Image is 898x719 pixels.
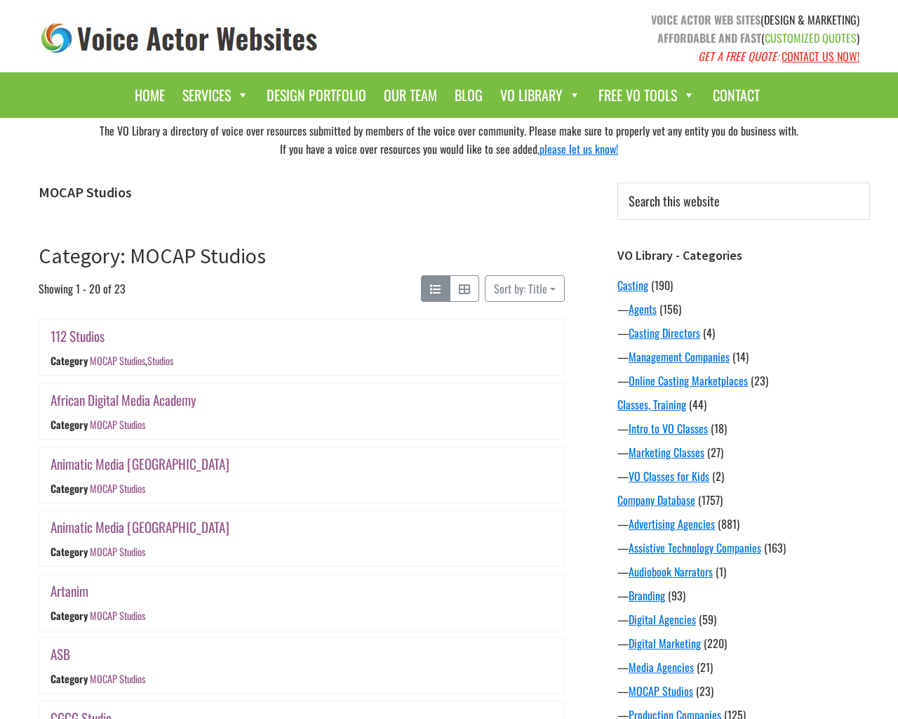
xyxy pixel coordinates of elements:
span: (44) [689,396,706,413]
a: Branding [629,587,665,604]
div: — [617,682,870,699]
p: (DESIGN & MARKETING) ( ) [460,11,859,65]
strong: AFFORDABLE AND FAST [657,29,761,46]
span: (190) [651,277,673,293]
a: Casting Directors [629,324,700,341]
a: Classes, Training [617,396,686,413]
a: Animatic Media [GEOGRAPHIC_DATA] [51,517,229,537]
input: Search this website [617,183,870,220]
div: — [617,468,870,484]
a: MOCAP Studios [90,608,145,623]
span: (93) [668,587,685,604]
div: The VO Library a directory of voice over resources submitted by members of the voice over communi... [28,118,870,161]
div: — [617,587,870,604]
div: — [617,659,870,675]
a: Our Team [377,79,444,111]
span: (156) [659,301,681,317]
em: GET A FREE QUOTE: [698,48,779,65]
a: Digital Marketing [629,635,701,652]
div: — [617,539,870,556]
a: Marketing Classes [629,444,704,461]
a: Online Casting Marketplaces [629,372,748,389]
a: MOCAP Studios [90,354,145,369]
img: voice_actor_websites_logo [39,20,321,57]
a: MOCAP Studios [90,481,145,496]
span: (23) [751,372,768,389]
div: Category [51,544,88,559]
span: (14) [732,348,749,365]
span: (59) [699,611,716,628]
a: Free VO Tools [591,79,702,111]
a: Audiobook Narrators [629,563,713,580]
span: (163) [764,539,786,556]
a: Category: MOCAP Studios [39,242,266,269]
a: Company Database [617,492,695,508]
div: Category [51,417,88,432]
a: African Digital Media Academy [51,390,196,410]
a: Agents [629,301,657,317]
span: (27) [707,444,723,461]
a: Design Portfolio [260,79,373,111]
a: Management Companies [629,348,730,365]
a: Advertising Agencies [629,515,715,532]
a: 112 Studios [51,326,105,346]
strong: VOICE ACTOR WEB SITES [651,11,760,28]
a: ASB [51,644,70,664]
div: — [617,324,870,341]
div: — [617,635,870,652]
a: CONTACT US NOW! [782,48,859,65]
a: Artanim [51,581,88,601]
div: — [617,372,870,389]
div: Category [51,354,88,369]
a: Digital Agencies [629,611,696,628]
a: VO Classes for Kids [629,468,709,484]
a: Media Agencies [629,659,694,675]
div: — [617,515,870,532]
div: — [617,420,870,437]
a: Assistive Technology Companies [629,539,761,556]
a: MOCAP Studios [629,682,693,699]
span: (4) [703,324,715,341]
div: — [617,348,870,365]
a: Contact [706,79,767,111]
a: Animatic Media [GEOGRAPHIC_DATA] [51,454,229,474]
span: (881) [718,515,739,532]
a: Blog [448,79,490,111]
div: — [617,301,870,317]
div: Category [51,608,88,623]
span: (18) [711,420,727,437]
span: (220) [704,635,727,652]
button: Sort by: Title [485,275,565,302]
a: Casting [617,277,648,293]
a: VO Library [493,79,588,111]
span: (23) [696,682,713,699]
span: CUSTOMIZED QUOTES [765,29,857,46]
a: Studios [147,354,173,369]
h3: VO Library - Categories [617,248,870,263]
span: Showing 1 - 20 of 23 [39,275,126,302]
span: (21) [697,659,713,675]
div: Category [51,672,88,687]
a: MOCAP Studios [90,417,145,432]
span: (1757) [698,492,723,508]
span: (1) [716,563,726,580]
a: MOCAP Studios [90,544,145,559]
a: Services [175,79,256,111]
a: please let us know! [540,140,618,157]
div: — [617,444,870,461]
div: — [617,611,870,628]
div: — [617,563,870,580]
h1: MOCAP Studios [39,184,565,201]
span: (2) [712,468,724,484]
div: , [90,354,173,369]
a: Intro to VO Classes [629,420,708,437]
div: Category [51,481,88,496]
a: Home [128,79,172,111]
a: MOCAP Studios [90,672,145,687]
